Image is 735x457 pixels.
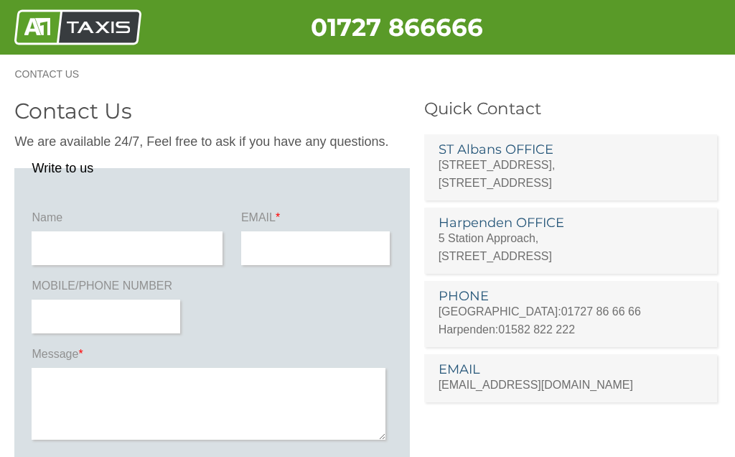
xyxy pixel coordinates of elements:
p: Harpenden: [439,320,703,338]
legend: Write to us [32,162,93,175]
p: [GEOGRAPHIC_DATA]: [439,303,703,320]
h3: ST Albans OFFICE [439,143,703,156]
p: [STREET_ADDRESS], [STREET_ADDRESS] [439,156,703,192]
img: A1 Taxis [14,9,141,45]
label: Name [32,210,226,231]
a: [EMAIL_ADDRESS][DOMAIN_NAME] [439,379,633,391]
h3: Harpenden OFFICE [439,216,703,229]
h3: EMAIL [439,363,703,376]
h2: Contact Us [14,101,409,122]
a: 01727 866666 [311,12,483,42]
p: We are available 24/7, Feel free to ask if you have any questions. [14,133,409,151]
a: Contact Us [14,69,93,79]
h3: Quick Contact [424,101,721,117]
label: Message [32,346,392,368]
a: 01727 86 66 66 [561,305,641,318]
p: 5 Station Approach, [STREET_ADDRESS] [439,229,703,265]
a: 01582 822 222 [498,323,575,336]
label: EMAIL [241,210,393,231]
label: MOBILE/PHONE NUMBER [32,278,183,300]
h3: PHONE [439,290,703,303]
a: Nav [678,84,713,121]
